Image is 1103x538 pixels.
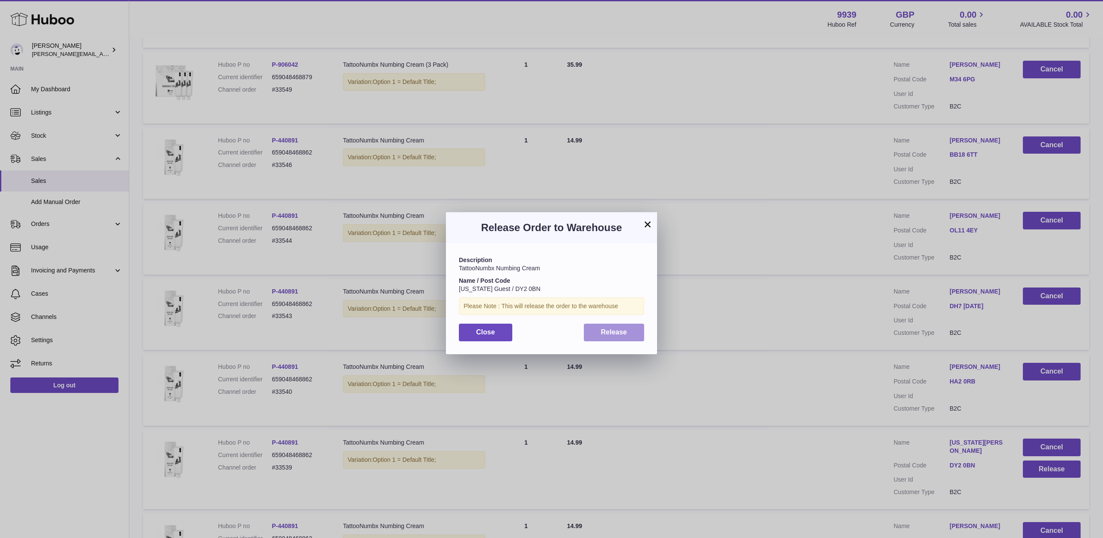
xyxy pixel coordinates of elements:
span: Release [601,328,627,336]
button: Close [459,324,512,341]
div: Please Note : This will release the order to the warehouse [459,297,644,315]
button: × [642,219,653,229]
strong: Description [459,257,492,263]
strong: Name / Post Code [459,277,510,284]
span: TattooNumbx Numbing Cream [459,265,540,272]
h3: Release Order to Warehouse [459,221,644,235]
span: [US_STATE] Guest / DY2 0BN [459,285,540,292]
span: Close [476,328,495,336]
button: Release [584,324,645,341]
